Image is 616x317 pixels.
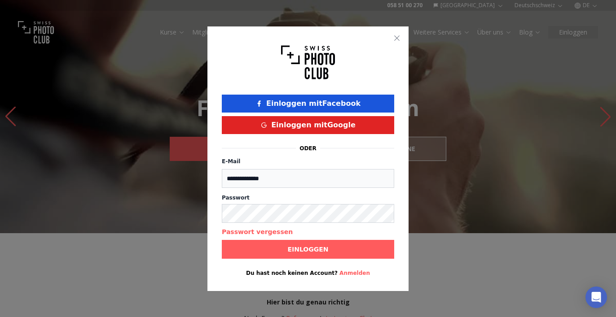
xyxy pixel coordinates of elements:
label: E-Mail [222,158,240,165]
button: Einloggen mitFacebook [222,95,394,113]
p: oder [299,145,317,152]
button: Einloggen mitGoogle [222,116,394,134]
p: Du hast noch keinen Account? [222,269,394,277]
button: Einloggen [222,240,394,259]
img: Swiss photo club [281,41,335,84]
button: Passwort vergessen [222,227,293,236]
button: Anmelden [339,269,370,277]
label: Passwort [222,194,394,201]
b: Einloggen [287,245,328,254]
